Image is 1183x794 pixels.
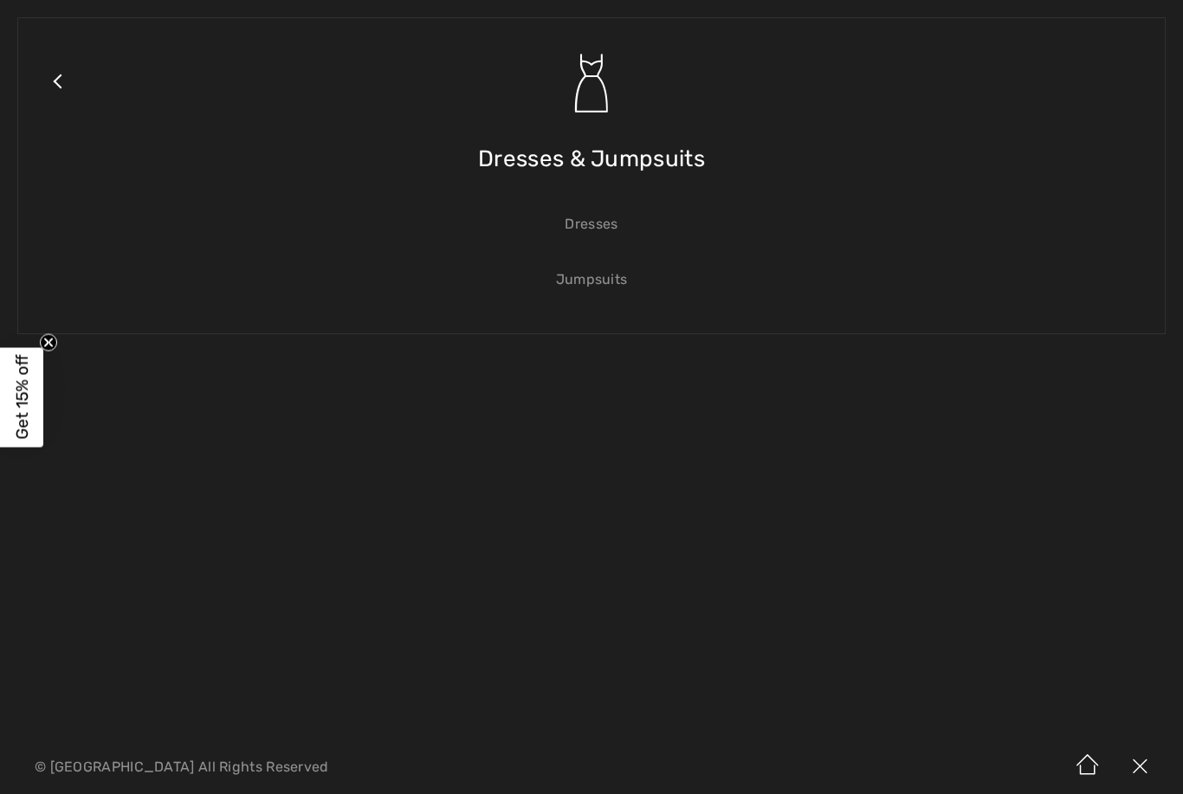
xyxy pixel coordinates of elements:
[36,261,1147,299] a: Jumpsuits
[1114,740,1166,794] img: X
[35,761,695,773] p: © [GEOGRAPHIC_DATA] All Rights Reserved
[41,12,76,28] span: Chat
[40,333,57,351] button: Close teaser
[478,128,705,190] span: Dresses & Jumpsuits
[12,355,32,440] span: Get 15% off
[36,205,1147,243] a: Dresses
[1062,740,1114,794] img: Home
